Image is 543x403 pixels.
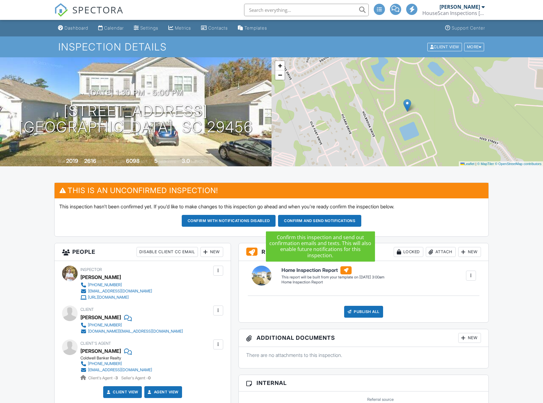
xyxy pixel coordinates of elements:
[19,103,253,136] h1: [STREET_ADDRESS] [GEOGRAPHIC_DATA], SC 29456
[80,361,152,367] a: [PHONE_NUMBER]
[88,289,152,294] div: [EMAIL_ADDRESS][DOMAIN_NAME]
[131,22,161,34] a: Settings
[440,4,480,10] div: [PERSON_NAME]
[80,273,121,282] div: [PERSON_NAME]
[80,313,121,322] div: [PERSON_NAME]
[55,243,231,261] h3: People
[121,376,151,380] span: Seller's Agent -
[80,294,152,301] a: [URL][DOMAIN_NAME]
[55,22,91,34] a: Dashboard
[54,8,123,21] a: SPECTORA
[275,61,285,70] a: Zoom in
[394,247,423,257] div: Locked
[244,4,369,16] input: Search everything...
[140,25,158,31] div: Settings
[281,280,384,285] div: Home Inspection Report
[422,10,485,16] div: HouseScan Inspections Charleston
[84,158,96,164] div: 2616
[105,389,138,395] a: Client View
[80,267,102,272] span: Inspector
[126,158,140,164] div: 6098
[495,162,541,166] a: © OpenStreetMap contributors
[112,159,125,164] span: Lot Size
[475,162,476,166] span: |
[278,215,361,227] button: Confirm and send notifications
[80,328,183,334] a: [DOMAIN_NAME][EMAIL_ADDRESS][DOMAIN_NAME]
[88,88,183,97] h3: [DATE] 1:30 pm - 5:00 pm
[458,247,481,257] div: New
[477,162,494,166] a: © MapTiler
[97,159,106,164] span: sq. ft.
[281,266,384,274] h6: Home Inspection Report
[80,346,121,356] a: [PERSON_NAME]
[159,159,176,164] span: bedrooms
[80,282,152,288] a: [PHONE_NUMBER]
[464,43,484,51] div: More
[460,162,474,166] a: Leaflet
[104,25,124,31] div: Calendar
[80,341,111,346] span: Client's Agent
[154,158,158,164] div: 5
[88,367,152,372] div: [EMAIL_ADDRESS][DOMAIN_NAME]
[275,70,285,80] a: Zoom out
[427,44,464,49] a: Client View
[281,275,384,280] div: This report will be built from your template on [DATE] 3:00am
[66,158,78,164] div: 2019
[88,376,119,380] span: Client's Agent -
[88,282,122,287] div: [PHONE_NUMBER]
[443,22,488,34] a: Support Center
[137,247,198,257] div: Disable Client CC Email
[239,243,488,261] h3: Reports
[88,323,122,328] div: [PHONE_NUMBER]
[239,329,488,347] h3: Additional Documents
[200,247,223,257] div: New
[452,25,485,31] div: Support Center
[166,22,194,34] a: Metrics
[344,306,383,318] div: Publish All
[175,25,191,31] div: Metrics
[80,356,157,361] div: Coldwell Banker Realty
[246,352,481,358] p: There are no attachments to this inspection.
[80,367,152,373] a: [EMAIL_ADDRESS][DOMAIN_NAME]
[208,25,228,31] div: Contacts
[244,25,267,31] div: Templates
[72,3,123,16] span: SPECTORA
[55,183,488,198] h3: This is an Unconfirmed Inspection!
[278,71,282,79] span: −
[88,361,122,366] div: [PHONE_NUMBER]
[199,22,230,34] a: Contacts
[458,333,481,343] div: New
[278,62,282,69] span: +
[148,376,151,380] strong: 0
[54,3,68,17] img: The Best Home Inspection Software - Spectora
[427,43,462,51] div: Client View
[88,329,183,334] div: [DOMAIN_NAME][EMAIL_ADDRESS][DOMAIN_NAME]
[58,159,65,164] span: Built
[426,247,456,257] div: Attach
[191,159,209,164] span: bathrooms
[96,22,126,34] a: Calendar
[147,389,179,395] a: Agent View
[239,375,488,391] h3: Internal
[367,397,394,402] label: Referral source
[58,41,485,52] h1: Inspection Details
[80,307,94,312] span: Client
[403,99,411,112] img: Marker
[141,159,148,164] span: sq.ft.
[182,215,276,227] button: Confirm with notifications disabled
[182,158,190,164] div: 3.0
[59,203,484,210] p: This inspection hasn't been confirmed yet. If you'd like to make changes to this inspection go ah...
[80,322,183,328] a: [PHONE_NUMBER]
[80,288,152,294] a: [EMAIL_ADDRESS][DOMAIN_NAME]
[88,295,129,300] div: [URL][DOMAIN_NAME]
[235,22,270,34] a: Templates
[115,376,118,380] strong: 3
[65,25,88,31] div: Dashboard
